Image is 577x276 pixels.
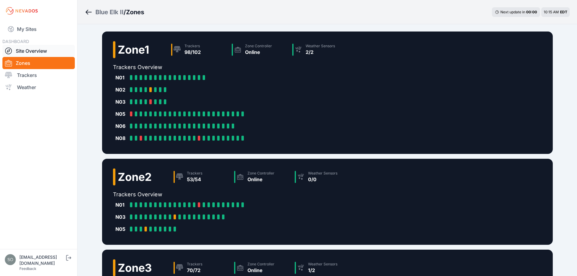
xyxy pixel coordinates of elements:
[187,176,202,183] div: 53/54
[2,57,75,69] a: Zones
[5,6,39,16] img: Nevados
[560,10,567,14] span: EDT
[113,63,350,71] h2: Trackers Overview
[118,262,152,274] h2: Zone 3
[187,267,202,274] div: 70/72
[115,86,128,93] div: N02
[115,213,128,221] div: N03
[247,176,274,183] div: Online
[2,39,29,44] span: DASHBOARD
[184,44,201,48] div: Trackers
[115,98,128,105] div: N03
[2,45,75,57] a: Site Overview
[115,135,128,142] div: N08
[247,267,274,274] div: Online
[292,168,353,185] a: Weather Sensors0/0
[544,10,559,14] span: 10:15 AM
[124,8,126,16] span: /
[187,171,202,176] div: Trackers
[308,267,337,274] div: 1/2
[308,176,337,183] div: 0/0
[184,48,201,56] div: 98/102
[308,171,337,176] div: Weather Sensors
[118,44,149,56] h2: Zone 1
[2,69,75,81] a: Trackers
[2,22,75,36] a: My Sites
[2,81,75,93] a: Weather
[115,110,128,118] div: N05
[171,168,232,185] a: Trackers53/54
[245,48,272,56] div: Online
[95,8,124,16] a: Blue Elk II
[247,262,274,267] div: Zone Controller
[308,262,337,267] div: Weather Sensors
[169,41,229,58] a: Trackers98/102
[187,262,202,267] div: Trackers
[113,190,353,199] h2: Trackers Overview
[5,254,16,265] img: solarae@invenergy.com
[85,4,144,20] nav: Breadcrumb
[247,171,274,176] div: Zone Controller
[245,44,272,48] div: Zone Controller
[306,48,335,56] div: 2/2
[115,201,128,208] div: N01
[526,10,537,15] div: 00 : 00
[115,74,128,81] div: N01
[126,8,144,16] h3: Zones
[19,266,36,271] a: Feedback
[115,122,128,130] div: N06
[118,171,152,183] h2: Zone 2
[115,225,128,233] div: N05
[19,254,65,266] div: [EMAIL_ADDRESS][DOMAIN_NAME]
[290,41,350,58] a: Weather Sensors2/2
[500,10,525,14] span: Next update in
[306,44,335,48] div: Weather Sensors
